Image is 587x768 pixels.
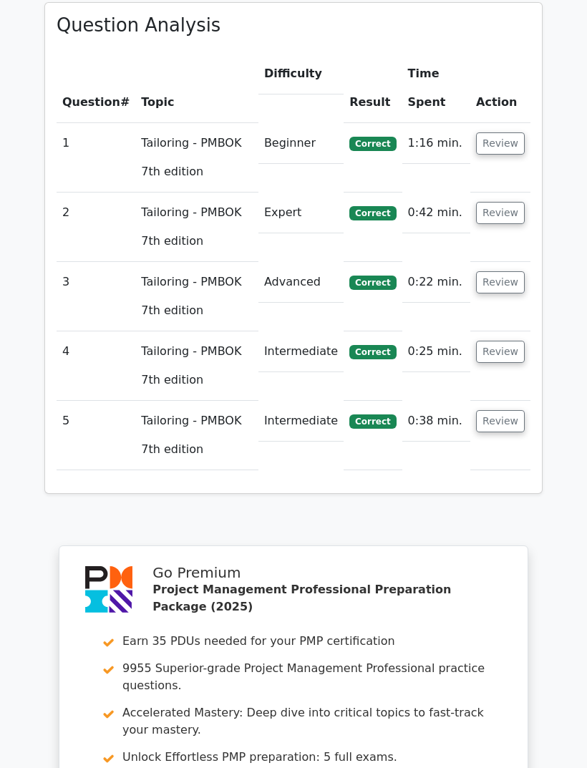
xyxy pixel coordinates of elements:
[258,331,344,372] td: Intermediate
[476,341,525,363] button: Review
[57,262,135,331] td: 3
[57,331,135,401] td: 4
[349,414,396,429] span: Correct
[344,54,402,123] th: Result
[258,123,344,164] td: Beginner
[402,331,470,372] td: 0:25 min.
[476,202,525,224] button: Review
[57,401,135,470] td: 5
[349,276,396,290] span: Correct
[57,193,135,262] td: 2
[57,54,135,123] th: #
[258,401,344,442] td: Intermediate
[349,206,396,220] span: Correct
[402,401,470,442] td: 0:38 min.
[402,262,470,303] td: 0:22 min.
[402,193,470,233] td: 0:42 min.
[476,271,525,293] button: Review
[135,54,258,123] th: Topic
[258,54,344,94] th: Difficulty
[349,345,396,359] span: Correct
[62,95,120,109] span: Question
[135,123,258,193] td: Tailoring - PMBOK 7th edition
[135,262,258,331] td: Tailoring - PMBOK 7th edition
[402,123,470,164] td: 1:16 min.
[349,137,396,151] span: Correct
[476,132,525,155] button: Review
[135,331,258,401] td: Tailoring - PMBOK 7th edition
[470,54,530,123] th: Action
[258,193,344,233] td: Expert
[476,410,525,432] button: Review
[135,401,258,470] td: Tailoring - PMBOK 7th edition
[57,123,135,193] td: 1
[135,193,258,262] td: Tailoring - PMBOK 7th edition
[258,262,344,303] td: Advanced
[57,14,530,37] h3: Question Analysis
[402,54,470,123] th: Time Spent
